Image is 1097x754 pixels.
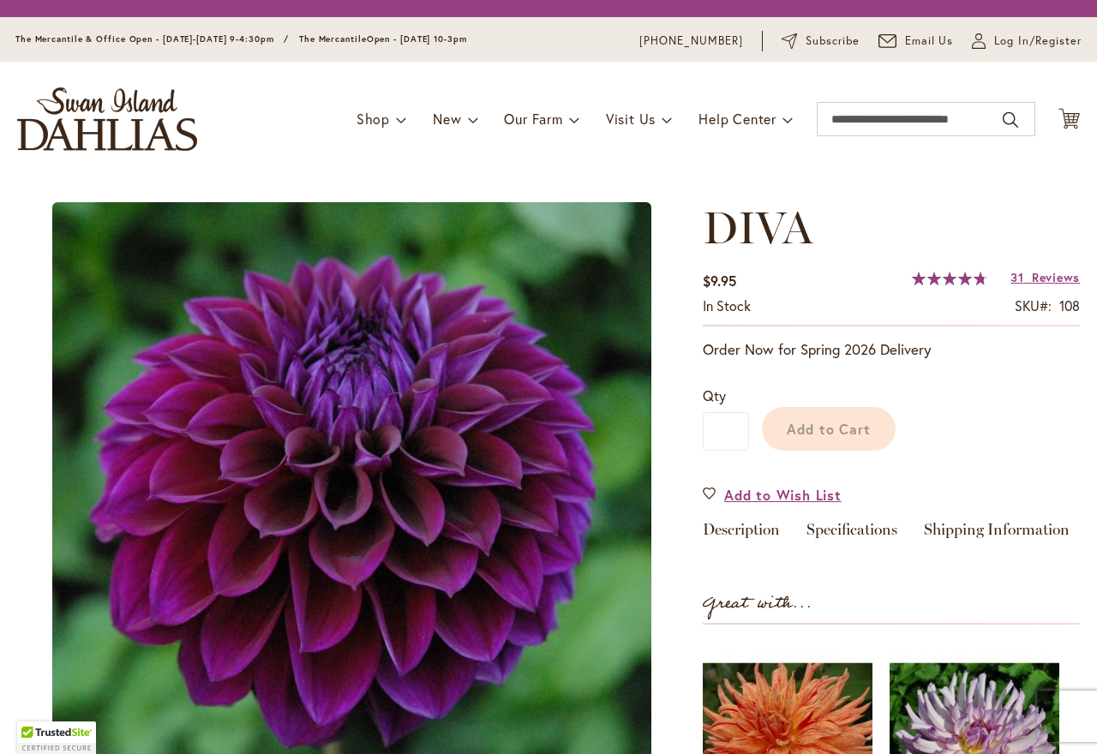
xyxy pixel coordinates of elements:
a: Add to Wish List [703,485,842,505]
span: $9.95 [703,272,736,290]
a: Subscribe [782,33,860,50]
span: Subscribe [806,33,860,50]
div: 108 [1059,296,1080,316]
a: Log In/Register [972,33,1082,50]
span: Help Center [698,110,776,128]
div: Availability [703,296,751,316]
iframe: Launch Accessibility Center [13,693,61,741]
strong: Great with... [703,589,812,618]
p: Order Now for Spring 2026 Delivery [703,339,1080,360]
span: New [433,110,461,128]
span: In stock [703,296,751,314]
strong: SKU [1015,296,1052,314]
a: store logo [17,87,197,151]
span: DIVA [703,200,812,254]
span: Qty [703,386,726,404]
a: Specifications [806,522,897,547]
span: The Mercantile & Office Open - [DATE]-[DATE] 9-4:30pm / The Mercantile [15,33,367,45]
div: Detailed Product Info [703,522,1080,547]
span: Our Farm [504,110,562,128]
a: Shipping Information [924,522,1070,547]
span: Shop [357,110,390,128]
span: Add to Wish List [724,485,842,505]
div: 95% [912,272,987,285]
span: Log In/Register [994,33,1082,50]
span: Visit Us [606,110,656,128]
a: [PHONE_NUMBER] [639,33,743,50]
a: Email Us [878,33,954,50]
a: Description [703,522,780,547]
span: 31 [1010,269,1023,285]
span: Email Us [905,33,954,50]
span: Open - [DATE] 10-3pm [367,33,467,45]
button: Search [1003,106,1018,134]
span: Reviews [1032,269,1080,285]
a: 31 Reviews [1010,269,1080,285]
